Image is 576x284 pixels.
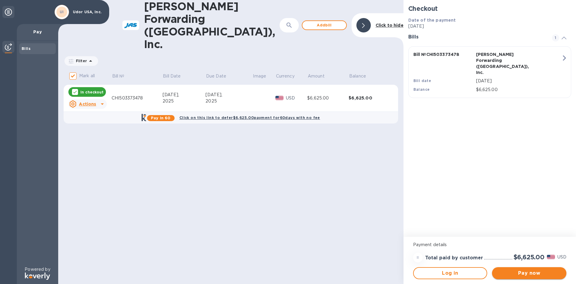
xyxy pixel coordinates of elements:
[408,34,545,40] h3: Bills
[163,73,188,79] span: Bill Date
[80,90,103,95] p: In checkout
[205,98,252,104] div: 2025
[286,95,307,101] p: USD
[413,78,431,83] b: Bill date
[112,95,163,101] div: CHI503373478
[253,73,266,79] p: Image
[418,270,482,277] span: Log in
[476,51,536,75] p: [PERSON_NAME] Forwarding ([GEOGRAPHIC_DATA]), Inc.
[413,51,474,57] p: Bill № CHI503373478
[547,255,555,259] img: USD
[307,95,349,101] div: $6,625.00
[60,10,64,14] b: UI
[206,73,226,79] p: Due Date
[413,253,423,262] div: =
[151,116,170,120] b: Pay in 60
[349,95,390,101] div: $6,625.00
[492,267,566,279] button: Pay now
[307,22,341,29] span: Add bill
[408,5,571,12] h2: Checkout
[308,73,325,79] p: Amount
[179,115,320,120] b: Click on this link to defer $6,625.00 payment for 60 days with no fee
[476,78,561,84] p: [DATE]
[408,46,571,98] button: Bill №CHI503373478[PERSON_NAME] Forwarding ([GEOGRAPHIC_DATA]), Inc.Bill date[DATE]Balance$6,625.00
[22,46,31,51] b: Bills
[79,73,95,79] p: Mark all
[557,254,566,260] p: USD
[25,273,50,280] img: Logo
[205,92,252,98] div: [DATE],
[476,87,561,93] p: $6,625.00
[79,102,96,106] u: Actions
[413,267,487,279] button: Log in
[275,96,283,100] img: USD
[73,10,103,14] p: Udor USA, Inc.
[408,18,456,23] b: Date of the payment
[497,270,562,277] span: Pay now
[163,73,181,79] p: Bill Date
[163,98,206,104] div: 2025
[73,58,87,63] p: Filter
[112,73,132,79] span: Bill №
[22,29,53,35] p: Pay
[112,73,124,79] p: Bill №
[413,87,430,92] b: Balance
[349,73,366,79] p: Balance
[302,20,347,30] button: Addbill
[425,255,483,261] h3: Total paid by customer
[206,73,234,79] span: Due Date
[514,253,544,261] h2: $6,625.00
[276,73,295,79] p: Currency
[308,73,332,79] span: Amount
[413,242,566,248] p: Payment details
[25,266,50,273] p: Powered by
[552,34,559,41] span: 1
[163,92,206,98] div: [DATE],
[376,23,403,28] b: Click to hide
[349,73,374,79] span: Balance
[408,23,571,29] p: [DATE]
